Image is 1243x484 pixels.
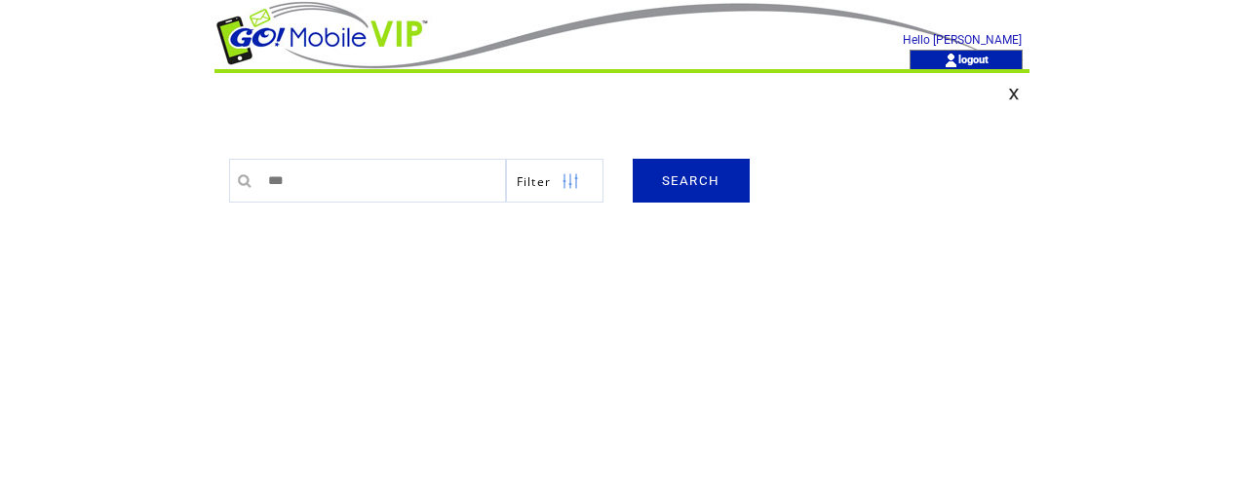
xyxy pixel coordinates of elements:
[633,159,750,203] a: SEARCH
[944,53,958,68] img: account_icon.gif
[562,160,579,204] img: filters.png
[958,53,989,65] a: logout
[903,33,1022,47] span: Hello [PERSON_NAME]
[506,159,603,203] a: Filter
[517,173,552,190] span: Show filters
